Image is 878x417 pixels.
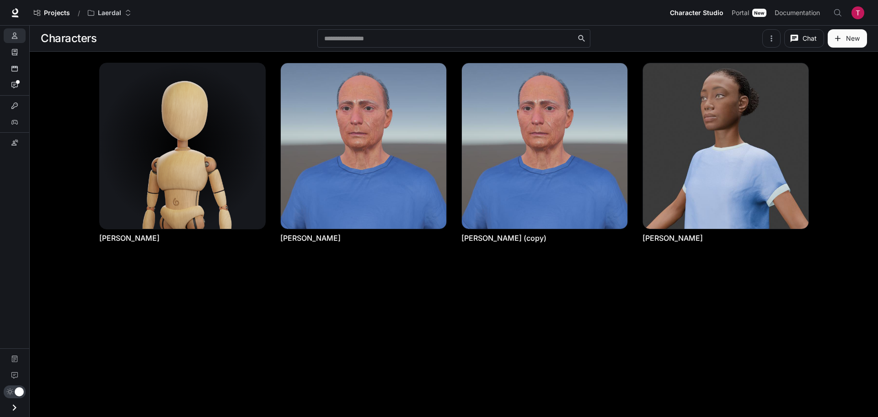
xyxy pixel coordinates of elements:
[343,159,384,177] button: More actions
[162,159,203,177] button: More actions
[705,137,746,155] a: Edit Monique Turner
[4,135,26,150] a: Custom pronunciations
[829,4,847,22] button: Open Command Menu
[849,4,867,22] button: User avatar
[15,386,24,396] span: Dark mode toggle
[100,63,265,229] img: James Test
[4,115,26,130] a: Variables
[752,9,766,17] div: New
[84,4,135,22] button: Open workspace menu
[732,7,749,19] span: Portal
[162,115,203,133] button: Chat with James Test
[462,63,627,229] img: James Turner (copy)
[4,368,26,383] a: Feedback
[784,29,824,48] button: Chat
[851,6,864,19] img: User avatar
[41,29,96,48] h1: Characters
[642,233,703,243] a: [PERSON_NAME]
[666,4,727,22] a: Character Studio
[4,28,26,43] a: Characters
[343,115,384,133] button: Chat with James Turner
[343,137,384,155] a: Edit James Turner
[4,78,26,92] a: Interactions
[461,233,546,243] a: [PERSON_NAME] (copy)
[728,4,770,22] a: PortalNew
[4,61,26,76] a: Scenes
[280,233,341,243] a: [PERSON_NAME]
[643,63,808,229] img: Monique Turner
[4,98,26,113] a: Integrations
[162,137,203,155] a: Edit James Test
[74,8,84,18] div: /
[44,9,70,17] span: Projects
[705,115,746,133] button: Chat with Monique Turner
[4,352,26,366] a: Documentation
[705,159,746,177] button: More actions
[98,9,121,17] p: Laerdal
[524,137,565,155] a: Edit James Turner (copy)
[281,63,446,229] img: James Turner
[524,115,565,133] button: Chat with James Turner (copy)
[670,7,723,19] span: Character Studio
[775,7,820,19] span: Documentation
[99,233,160,243] a: [PERSON_NAME]
[4,45,26,60] a: Knowledge
[4,398,25,417] button: Open drawer
[771,4,827,22] a: Documentation
[30,4,74,22] a: Go to projects
[524,159,565,177] button: More actions
[828,29,867,48] button: New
